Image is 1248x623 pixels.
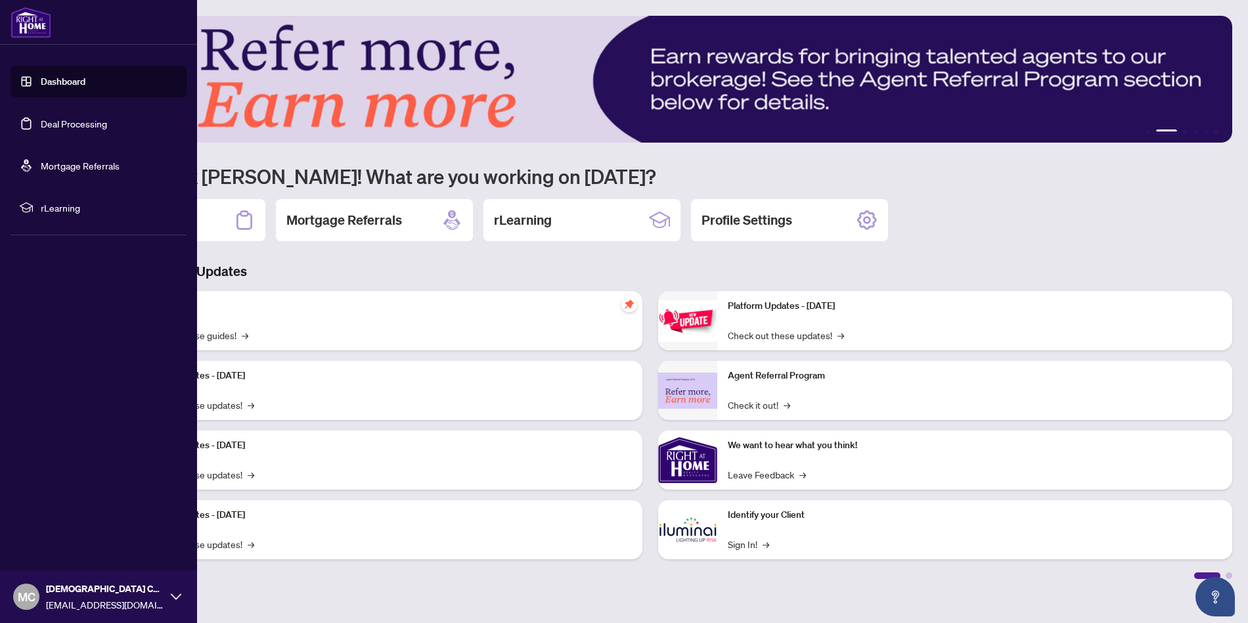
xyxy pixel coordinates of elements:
button: 2 [1156,129,1177,135]
span: → [837,328,844,342]
button: 6 [1214,129,1219,135]
img: logo [11,7,51,38]
p: Agent Referral Program [728,369,1222,383]
img: Identify your Client [658,500,717,559]
img: Agent Referral Program [658,373,717,409]
span: → [248,537,254,551]
img: We want to hear what you think! [658,430,717,490]
h2: rLearning [494,211,552,229]
a: Deal Processing [41,118,107,129]
span: pushpin [621,296,637,312]
button: 1 [1146,129,1151,135]
p: Platform Updates - [DATE] [138,369,632,383]
button: 3 [1182,129,1188,135]
img: Platform Updates - June 23, 2025 [658,300,717,342]
button: 5 [1203,129,1209,135]
span: [DEMOGRAPHIC_DATA] Contractor [46,582,164,596]
p: Platform Updates - [DATE] [728,299,1222,313]
span: MC [18,588,35,606]
button: Open asap [1195,577,1235,616]
a: Dashboard [41,76,85,87]
p: We want to hear what you think! [728,438,1222,453]
a: Leave Feedback→ [728,467,806,482]
p: Platform Updates - [DATE] [138,508,632,522]
h1: Welcome back [PERSON_NAME]! What are you working on [DATE]? [68,164,1232,189]
p: Identify your Client [728,508,1222,522]
span: → [248,398,254,412]
a: Mortgage Referrals [41,160,120,172]
span: → [799,467,806,482]
span: rLearning [41,200,177,215]
a: Check it out!→ [728,398,790,412]
button: 4 [1193,129,1198,135]
span: → [784,398,790,412]
span: [EMAIL_ADDRESS][DOMAIN_NAME] [46,597,164,612]
a: Sign In!→ [728,537,769,551]
h2: Profile Settings [702,211,792,229]
span: → [248,467,254,482]
span: → [242,328,248,342]
p: Self-Help [138,299,632,313]
span: → [763,537,769,551]
img: Slide 1 [68,16,1232,143]
a: Check out these updates!→ [728,328,844,342]
h3: Brokerage & Industry Updates [68,262,1232,281]
p: Platform Updates - [DATE] [138,438,632,453]
h2: Mortgage Referrals [286,211,402,229]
